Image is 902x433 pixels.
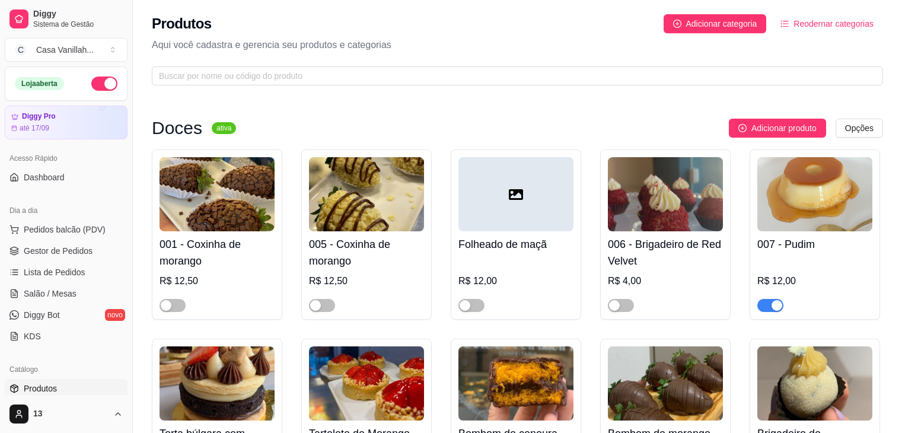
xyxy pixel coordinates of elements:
a: Gestor de Pedidos [5,241,128,260]
button: Reodernar categorias [771,14,883,33]
a: Produtos [5,379,128,398]
img: product-image [757,157,872,231]
a: Dashboard [5,168,128,187]
span: Pedidos balcão (PDV) [24,224,106,235]
div: Casa Vanillah ... [36,44,94,56]
button: Alterar Status [91,77,117,91]
span: C [15,44,27,56]
img: product-image [608,346,723,421]
button: Adicionar categoria [664,14,767,33]
button: Opções [836,119,883,138]
div: R$ 12,00 [757,274,872,288]
article: Diggy Pro [22,112,56,121]
button: Adicionar produto [729,119,826,138]
span: Produtos [24,383,57,394]
h4: 007 - Pudim [757,236,872,253]
span: 13 [33,409,109,419]
button: Select a team [5,38,128,62]
span: Opções [845,122,874,135]
button: Pedidos balcão (PDV) [5,220,128,239]
img: product-image [160,346,275,421]
a: Diggy Proaté 17/09 [5,106,128,139]
div: Loja aberta [15,77,64,90]
a: Diggy Botnovo [5,305,128,324]
span: KDS [24,330,41,342]
span: Lista de Pedidos [24,266,85,278]
img: product-image [757,346,872,421]
span: Salão / Mesas [24,288,77,300]
div: R$ 12,50 [309,274,424,288]
span: plus-circle [673,20,681,28]
a: Lista de Pedidos [5,263,128,282]
div: R$ 12,50 [160,274,275,288]
span: Diggy [33,9,123,20]
button: 13 [5,400,128,428]
h2: Produtos [152,14,212,33]
span: Diggy Bot [24,309,60,321]
div: R$ 4,00 [608,274,723,288]
span: plus-circle [738,124,747,132]
img: product-image [458,346,573,421]
div: Catálogo [5,360,128,379]
h4: Folheado de maçã [458,236,573,253]
p: Aqui você cadastra e gerencia seu produtos e categorias [152,38,883,52]
span: Sistema de Gestão [33,20,123,29]
h3: Doces [152,121,202,135]
a: KDS [5,327,128,346]
div: R$ 12,00 [458,274,573,288]
img: product-image [309,346,424,421]
img: product-image [160,157,275,231]
span: Adicionar produto [751,122,817,135]
h4: 001 - Coxinha de morango [160,236,275,269]
span: Dashboard [24,171,65,183]
h4: 005 - Coxinha de morango [309,236,424,269]
span: Adicionar categoria [686,17,757,30]
h4: 006 - Brigadeiro de Red Velvet [608,236,723,269]
div: Dia a dia [5,201,128,220]
input: Buscar por nome ou código do produto [159,69,866,82]
span: Reodernar categorias [793,17,874,30]
div: Acesso Rápido [5,149,128,168]
span: ordered-list [780,20,789,28]
article: até 17/09 [20,123,49,133]
sup: ativa [212,122,236,134]
a: Salão / Mesas [5,284,128,303]
span: Gestor de Pedidos [24,245,93,257]
a: DiggySistema de Gestão [5,5,128,33]
img: product-image [309,157,424,231]
img: product-image [608,157,723,231]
